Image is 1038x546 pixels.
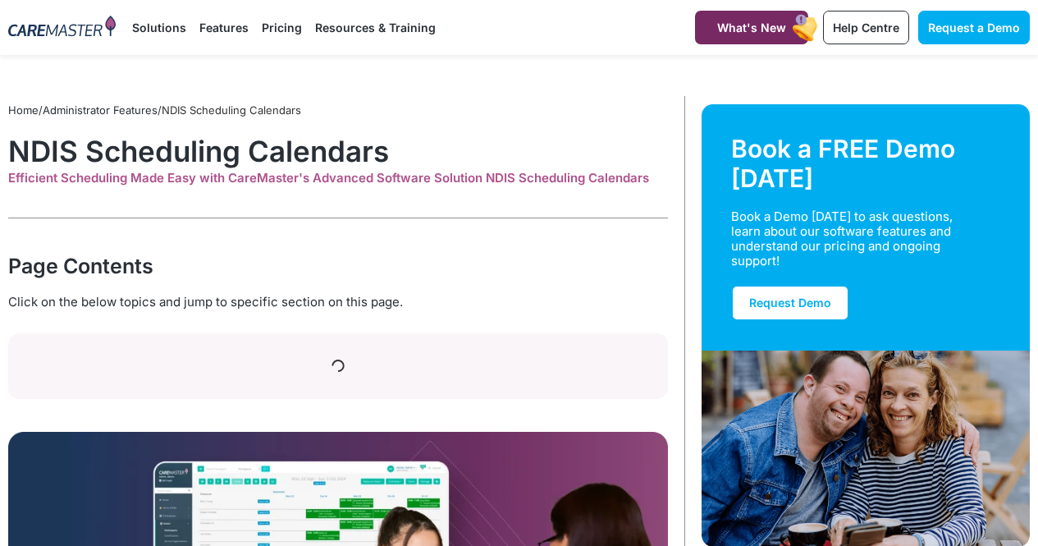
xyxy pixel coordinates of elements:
div: Click on the below topics and jump to specific section on this page. [8,293,668,311]
span: / / [8,103,301,117]
span: Request Demo [749,296,831,310]
a: Request a Demo [918,11,1030,44]
span: NDIS Scheduling Calendars [162,103,301,117]
div: Efficient Scheduling Made Easy with CareMaster's Advanced Software Solution NDIS Scheduling Calen... [8,171,668,186]
img: CareMaster Logo [8,16,116,39]
a: Help Centre [823,11,909,44]
div: Page Contents [8,251,668,281]
div: Book a FREE Demo [DATE] [731,134,1000,193]
a: Administrator Features [43,103,158,117]
h1: NDIS Scheduling Calendars [8,134,668,168]
span: Request a Demo [928,21,1020,34]
span: Help Centre [833,21,899,34]
a: Request Demo [731,285,849,321]
div: Book a Demo [DATE] to ask questions, learn about our software features and understand our pricing... [731,209,981,268]
a: Home [8,103,39,117]
a: What's New [695,11,808,44]
span: What's New [717,21,786,34]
